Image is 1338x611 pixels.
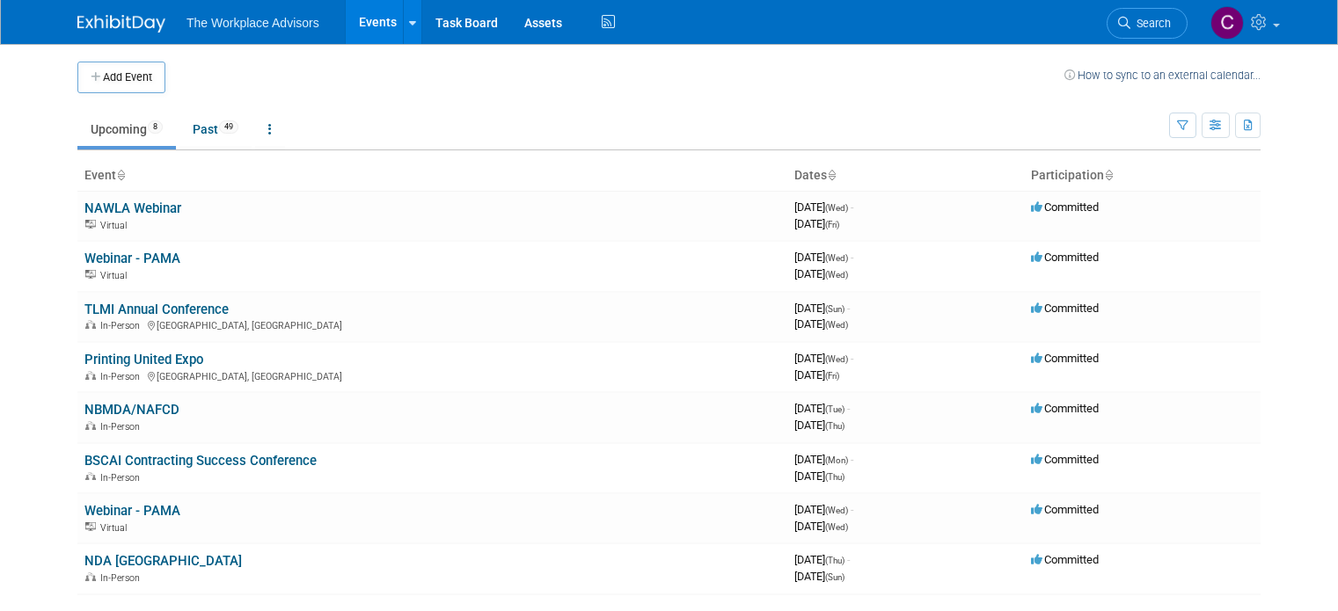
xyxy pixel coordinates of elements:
span: Committed [1031,503,1099,516]
img: Virtual Event [85,270,96,279]
a: Webinar - PAMA [84,251,180,266]
a: NAWLA Webinar [84,200,181,216]
span: Committed [1031,453,1099,466]
span: In-Person [100,421,145,433]
span: Committed [1031,553,1099,566]
a: NBMDA/NAFCD [84,402,179,418]
span: [DATE] [794,368,839,382]
span: In-Person [100,472,145,484]
a: Printing United Expo [84,352,203,367]
a: How to sync to an external calendar... [1064,69,1261,82]
span: [DATE] [794,402,850,415]
span: [DATE] [794,267,848,280]
span: The Workplace Advisors [186,16,319,30]
span: [DATE] [794,553,850,566]
a: NDA [GEOGRAPHIC_DATA] [84,553,242,569]
img: In-Person Event [85,421,96,430]
span: Committed [1031,352,1099,365]
span: (Wed) [825,522,848,532]
a: Search [1107,8,1188,39]
span: - [851,200,853,214]
span: - [851,352,853,365]
span: [DATE] [794,503,853,516]
a: Sort by Event Name [116,168,125,182]
span: In-Person [100,371,145,382]
div: [GEOGRAPHIC_DATA], [GEOGRAPHIC_DATA] [84,368,780,382]
span: (Fri) [825,371,839,381]
span: Committed [1031,251,1099,264]
span: - [851,453,853,466]
span: [DATE] [794,217,839,230]
a: Webinar - PAMA [84,503,180,519]
img: In-Person Event [85,320,96,329]
span: - [847,553,850,566]
div: [GEOGRAPHIC_DATA], [GEOGRAPHIC_DATA] [84,317,780,331]
span: (Wed) [825,320,848,330]
span: Virtual [100,220,132,231]
a: Upcoming8 [77,113,176,146]
span: (Wed) [825,506,848,515]
span: - [847,402,850,415]
span: In-Person [100,320,145,331]
span: (Sun) [825,572,844,582]
span: (Wed) [825,203,848,213]
span: (Mon) [825,455,848,465]
span: In-Person [100,572,145,584]
th: Event [77,161,787,191]
a: Past49 [179,113,252,146]
span: 8 [148,120,163,134]
span: Virtual [100,270,132,281]
a: TLMI Annual Conference [84,302,229,317]
img: In-Person Event [85,371,96,380]
button: Add Event [77,62,165,93]
span: (Sun) [825,304,844,314]
span: [DATE] [794,200,853,214]
img: In-Person Event [85,572,96,581]
span: (Tue) [825,404,844,414]
span: Committed [1031,200,1099,214]
th: Participation [1024,161,1261,191]
span: [DATE] [794,317,848,331]
a: Sort by Start Date [827,168,836,182]
a: BSCAI Contracting Success Conference [84,453,317,469]
span: - [851,503,853,516]
span: Virtual [100,522,132,534]
span: - [847,302,850,315]
span: (Wed) [825,270,848,280]
img: In-Person Event [85,472,96,481]
span: [DATE] [794,469,844,483]
span: (Wed) [825,253,848,263]
span: [DATE] [794,352,853,365]
img: ExhibitDay [77,15,165,33]
img: Claudia St. John [1210,6,1244,40]
span: [DATE] [794,453,853,466]
span: (Thu) [825,556,844,565]
span: [DATE] [794,418,844,432]
span: [DATE] [794,520,848,533]
span: (Fri) [825,220,839,229]
span: 49 [219,120,238,134]
span: Committed [1031,302,1099,315]
img: Virtual Event [85,220,96,229]
img: Virtual Event [85,522,96,531]
span: Search [1130,17,1171,30]
span: Committed [1031,402,1099,415]
span: (Thu) [825,472,844,482]
span: (Wed) [825,354,848,364]
th: Dates [787,161,1024,191]
span: [DATE] [794,251,853,264]
a: Sort by Participation Type [1104,168,1113,182]
span: [DATE] [794,570,844,583]
span: (Thu) [825,421,844,431]
span: [DATE] [794,302,850,315]
span: - [851,251,853,264]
